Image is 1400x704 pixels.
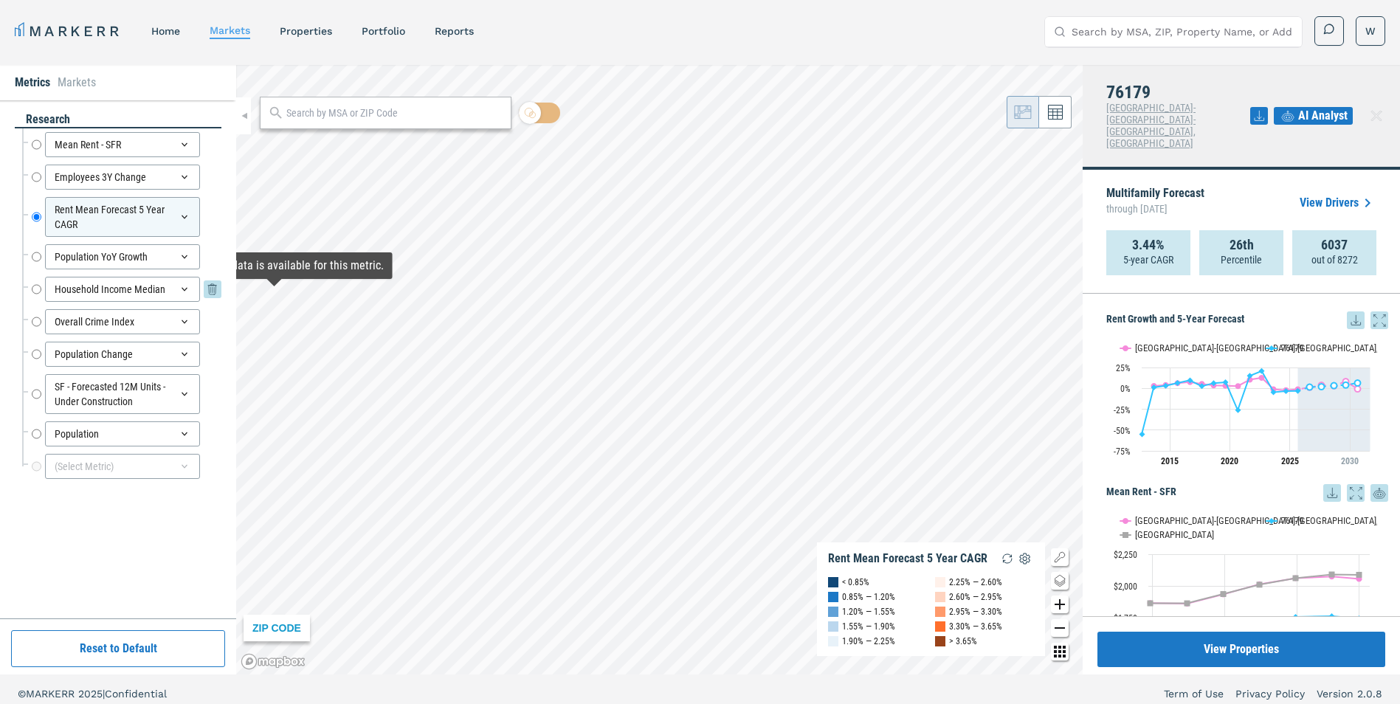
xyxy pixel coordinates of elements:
a: Portfolio [362,25,405,37]
a: Mapbox logo [241,653,306,670]
p: Percentile [1221,252,1262,267]
div: Employees 3Y Change [45,165,200,190]
div: Rent Mean Forecast 5 Year CAGR [828,551,987,566]
input: Search by MSA, ZIP, Property Name, or Address [1072,17,1293,46]
div: Map Tooltip Content [165,258,384,273]
div: Rent Mean Forecast 5 Year CAGR [45,197,200,237]
path: Saturday, 29 Aug, 17:00, 1.5. 76179. [1307,384,1313,390]
div: (Select Metric) [45,454,200,479]
span: through [DATE] [1106,199,1204,218]
div: Mean Rent - SFR. Highcharts interactive chart. [1106,502,1388,686]
div: ZIP CODE [244,615,310,641]
text: 25% [1116,363,1131,373]
div: research [15,111,221,128]
div: 2.25% — 2.60% [949,575,1002,590]
h5: Rent Growth and 5-Year Forecast [1106,311,1388,329]
button: Show/Hide Legend Map Button [1051,548,1069,566]
button: View Properties [1097,632,1385,667]
li: Markets [58,74,96,92]
path: Tuesday, 29 Aug, 17:00, 2.55. 76179. [1199,383,1205,389]
div: Rent Growth and 5-Year Forecast. Highcharts interactive chart. [1106,329,1388,477]
a: reports [435,25,474,37]
button: Change style map button [1051,572,1069,590]
path: Saturday, 14 Dec, 16:00, 1,863.38. USA. [1148,600,1154,606]
li: Metrics [15,74,50,92]
path: Tuesday, 29 Aug, 17:00, 3.22. 76179. [1331,382,1337,388]
path: Sunday, 29 Aug, 17:00, 14.97. 76179. [1247,373,1253,379]
tspan: 2020 [1221,456,1238,466]
path: Monday, 14 Dec, 16:00, 1,862.98. USA. [1185,600,1190,606]
button: Other options map button [1051,643,1069,660]
path: Thursday, 14 Dec, 16:00, 1,755.77. 76179. [1293,614,1299,620]
a: properties [280,25,332,37]
div: > 3.65% [949,634,977,649]
div: Overall Crime Index [45,309,200,334]
a: Privacy Policy [1235,686,1305,701]
tspan: 2030 [1341,456,1359,466]
text: $2,250 [1114,550,1137,560]
text: [GEOGRAPHIC_DATA] [1135,529,1214,540]
button: Zoom out map button [1051,619,1069,637]
path: Monday, 29 Aug, 17:00, 9.62. 76179. [1187,377,1193,383]
button: Show 76179 [1266,342,1305,353]
path: Saturday, 29 Aug, 17:00, 6.4. 76179. [1175,380,1181,386]
div: 1.55% — 1.90% [842,619,895,634]
span: © [18,688,26,700]
div: < 0.85% [842,575,869,590]
tspan: 2025 [1281,456,1299,466]
path: Saturday, 14 Dec, 16:00, 1,761.13. 76179. [1329,613,1335,619]
path: Thursday, 29 Aug, 17:00, 1.18. 76179. [1151,384,1157,390]
div: Population YoY Growth [45,244,200,269]
a: MARKERR [15,21,122,41]
span: [GEOGRAPHIC_DATA]-[GEOGRAPHIC_DATA]-[GEOGRAPHIC_DATA], [GEOGRAPHIC_DATA] [1106,102,1196,149]
a: View Drivers [1300,194,1376,212]
path: Saturday, 29 Aug, 17:00, -26.15. 76179. [1235,407,1241,413]
path: Wednesday, 14 Dec, 16:00, 2,009.91. USA. [1257,582,1263,587]
h5: Mean Rent - SFR [1106,484,1388,502]
path: Wednesday, 29 Aug, 17:00, 4.03. 76179. [1343,382,1349,387]
button: Show Dallas-Fort Worth-Arlington, TX [1120,342,1251,353]
text: -75% [1114,446,1131,457]
path: Thursday, 14 Dec, 16:00, 2,061.21. USA. [1293,575,1299,581]
div: SF - Forecasted 12M Units - Under Construction [45,374,200,414]
a: Version 2.0.8 [1317,686,1382,701]
text: $1,750 [1114,613,1137,624]
span: 2025 | [78,688,105,700]
g: 76179, line 4 of 4 with 5 data points. [1307,380,1361,390]
span: W [1365,24,1376,38]
strong: 6037 [1321,238,1348,252]
p: 5-year CAGR [1123,252,1173,267]
tspan: 2015 [1161,456,1179,466]
path: Thursday, 29 Aug, 17:00, 7.31. 76179. [1223,379,1229,385]
p: Multifamily Forecast [1106,187,1204,218]
div: Household Income Median [45,277,200,302]
path: Friday, 29 Aug, 17:00, -3.1. 76179. [1295,388,1301,394]
path: Monday, 29 Aug, 17:00, 20.69. 76179. [1259,368,1265,374]
a: home [151,25,180,37]
div: 1.20% — 1.55% [842,604,895,619]
input: Search by MSA or ZIP Code [286,106,503,121]
button: W [1356,16,1385,46]
text: 76179 [1281,515,1303,526]
path: Sunday, 14 Sep, 17:00, 2,087.47. USA. [1356,572,1362,578]
svg: Interactive chart [1106,329,1377,477]
span: Confidential [105,688,167,700]
a: Term of Use [1164,686,1224,701]
div: Population Change [45,342,200,367]
div: 1.90% — 2.25% [842,634,895,649]
div: Population [45,421,200,446]
path: Tuesday, 29 Aug, 17:00, -4.66. 76179. [1271,389,1277,395]
svg: Interactive chart [1106,502,1377,686]
a: markets [210,24,250,36]
path: Wednesday, 29 Aug, 17:00, -55.17. 76179. [1139,431,1145,437]
path: Saturday, 14 Dec, 16:00, 2,090.21. USA. [1329,571,1335,577]
div: 2.95% — 3.30% [949,604,1002,619]
p: out of 8272 [1311,252,1358,267]
div: 0.85% — 1.20% [842,590,895,604]
strong: 26th [1230,238,1254,252]
text: -50% [1114,426,1131,436]
div: Mean Rent - SFR [45,132,200,157]
path: Wednesday, 29 Aug, 17:00, 6.3. 76179. [1211,380,1217,386]
button: Reset to Default [11,630,225,667]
